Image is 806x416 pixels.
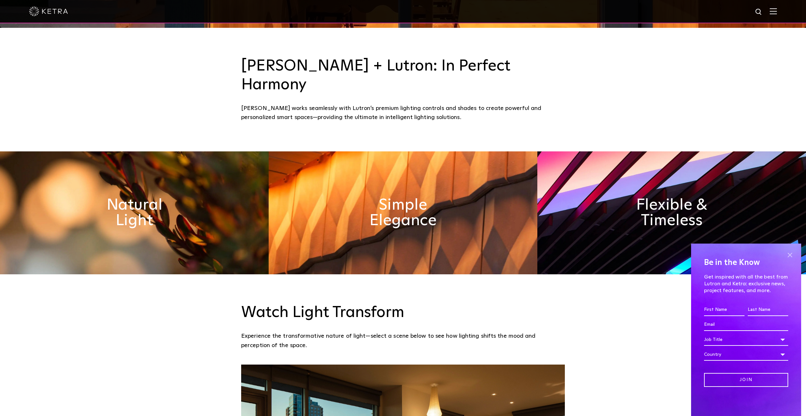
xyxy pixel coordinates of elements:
[269,151,537,274] img: simple_elegance
[86,197,183,228] h2: Natural Light
[704,304,744,316] input: First Name
[704,274,788,294] p: Get inspired with all the best from Lutron and Ketra: exclusive news, project features, and more.
[704,334,788,346] div: Job Title
[748,304,788,316] input: Last Name
[755,8,763,16] img: search icon
[704,373,788,387] input: Join
[355,197,452,228] h2: Simple Elegance
[241,332,562,350] p: Experience the transformative nature of light—select a scene below to see how lighting shifts the...
[537,151,806,274] img: flexible_timeless_ketra
[704,257,788,269] h4: Be in the Know
[704,348,788,361] div: Country
[29,6,68,16] img: ketra-logo-2019-white
[704,319,788,331] input: Email
[770,8,777,14] img: Hamburger%20Nav.svg
[623,197,720,228] h2: Flexible & Timeless
[241,57,565,94] h3: [PERSON_NAME] + Lutron: In Perfect Harmony
[241,104,565,122] div: [PERSON_NAME] works seamlessly with Lutron’s premium lighting controls and shades to create power...
[241,303,565,322] h3: Watch Light Transform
